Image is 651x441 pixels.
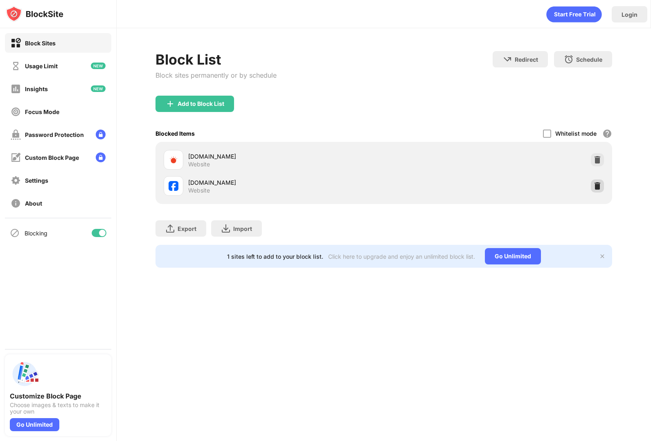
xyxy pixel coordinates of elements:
div: Custom Block Page [25,154,79,161]
img: favicons [169,181,178,191]
img: x-button.svg [599,253,606,260]
div: Password Protection [25,131,84,138]
img: push-custom-page.svg [10,359,39,389]
div: Blocking [25,230,47,237]
div: Insights [25,85,48,92]
div: About [25,200,42,207]
img: blocking-icon.svg [10,228,20,238]
div: Website [188,187,210,194]
img: logo-blocksite.svg [6,6,63,22]
div: [DOMAIN_NAME] [188,178,384,187]
img: lock-menu.svg [96,152,106,162]
img: favicons [169,155,178,165]
img: new-icon.svg [91,63,106,69]
img: password-protection-off.svg [11,130,21,140]
div: Website [188,161,210,168]
img: about-off.svg [11,198,21,208]
div: animation [546,6,602,22]
div: Choose images & texts to make it your own [10,402,106,415]
div: Login [622,11,637,18]
div: Redirect [515,56,538,63]
div: [DOMAIN_NAME] [188,152,384,161]
div: Export [178,225,196,232]
div: Go Unlimited [485,248,541,264]
img: focus-off.svg [11,107,21,117]
div: Whitelist mode [555,130,597,137]
div: Add to Block List [178,101,224,107]
img: settings-off.svg [11,175,21,186]
div: Block sites permanently or by schedule [155,71,277,79]
div: Settings [25,177,48,184]
div: Usage Limit [25,63,58,69]
div: Customize Block Page [10,392,106,400]
div: Focus Mode [25,108,59,115]
div: Blocked Items [155,130,195,137]
div: Block Sites [25,40,56,47]
img: insights-off.svg [11,84,21,94]
div: Import [233,225,252,232]
div: Go Unlimited [10,418,59,431]
img: time-usage-off.svg [11,61,21,71]
img: lock-menu.svg [96,130,106,139]
div: 1 sites left to add to your block list. [227,253,323,260]
img: customize-block-page-off.svg [11,152,21,163]
img: new-icon.svg [91,85,106,92]
div: Schedule [576,56,602,63]
div: Click here to upgrade and enjoy an unlimited block list. [328,253,475,260]
div: Block List [155,51,277,68]
img: block-on.svg [11,38,21,48]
